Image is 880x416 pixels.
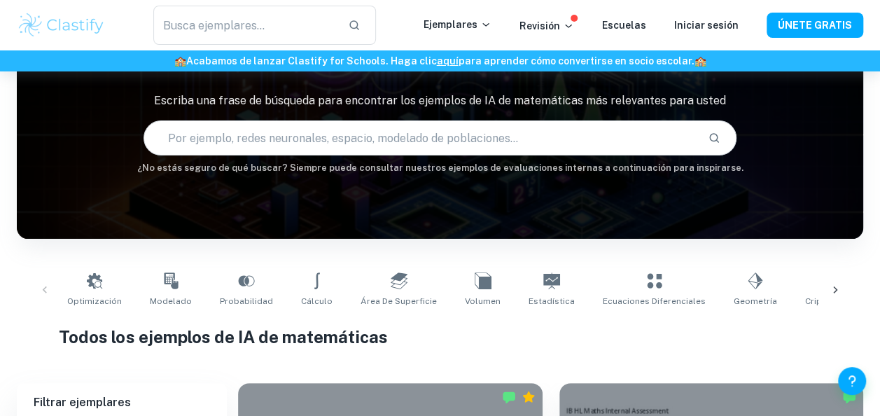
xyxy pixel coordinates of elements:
span: Ecuaciones diferenciales [603,295,706,307]
a: Iniciar sesión [674,20,739,31]
span: Modelado [150,295,192,307]
span: Geometría [734,295,777,307]
font: Ejemplares [424,17,477,32]
span: Volumen [465,295,501,307]
h6: ¿No estás seguro de qué buscar? Siempre puede consultar nuestros ejemplos de evaluaciones interna... [17,161,863,175]
button: ÚNETE GRATIS [767,13,863,38]
span: 🏫 [174,55,186,67]
font: Revisión [519,18,560,34]
span: Área de superficie [361,295,437,307]
input: Por ejemplo, redes neuronales, espacio, modelado de poblaciones... [144,118,696,158]
span: Probabilidad [220,295,273,307]
span: Estadística [529,295,575,307]
span: 🏫 [694,55,706,67]
img: Marcado [502,390,516,404]
div: Prima [522,390,536,404]
input: Busca ejemplares... [153,6,337,45]
h1: Todos los ejemplos de IA de matemáticas [59,324,820,349]
button: Buscar [702,126,726,150]
h6: Acabamos de lanzar Clastify for Schools. Haga clic para aprender cómo convertirse en socio escolar. [3,53,877,69]
a: Escuelas [602,20,646,31]
p: Escriba una frase de búsqueda para encontrar los ejemplos de IA de matemáticas más relevantes par... [17,92,863,109]
span: Criptografía [805,295,855,307]
span: Cálculo [301,295,333,307]
a: aquí [437,55,459,67]
img: Marcado [842,390,856,404]
font: ÚNETE GRATIS [778,17,852,34]
span: Optimización [67,295,122,307]
button: Ayuda y comentarios [838,367,866,395]
img: Logotipo de Clastify [17,11,106,39]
